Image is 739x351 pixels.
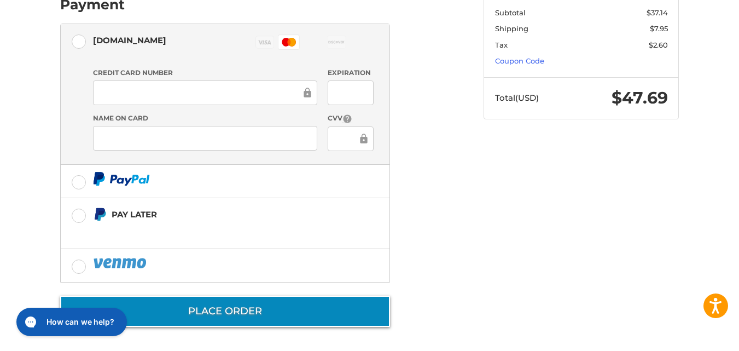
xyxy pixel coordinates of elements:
[93,31,166,49] div: [DOMAIN_NAME]
[495,41,508,49] span: Tax
[93,68,317,78] label: Credit Card Number
[112,205,321,223] div: Pay Later
[328,68,373,78] label: Expiration
[650,24,668,33] span: $7.95
[60,296,390,327] button: Place Order
[93,256,149,270] img: PayPal icon
[649,41,668,49] span: $2.60
[93,113,317,123] label: Name on Card
[647,8,668,17] span: $37.14
[11,304,130,340] iframe: Gorgias live chat messenger
[93,172,150,186] img: PayPal icon
[495,56,544,65] a: Coupon Code
[93,226,322,235] iframe: PayPal Message 1
[495,24,528,33] span: Shipping
[328,113,373,124] label: CVV
[612,88,668,108] span: $47.69
[93,208,107,221] img: Pay Later icon
[495,93,539,103] span: Total (USD)
[495,8,526,17] span: Subtotal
